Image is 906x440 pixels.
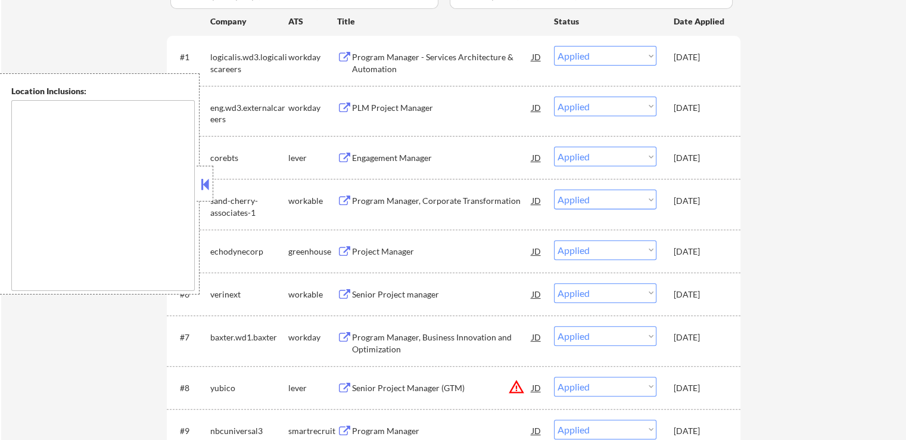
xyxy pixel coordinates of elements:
[288,246,337,258] div: greenhouse
[352,195,532,207] div: Program Manager, Corporate Transformation
[210,51,288,75] div: logicalis.wd3.logicaliscareers
[352,246,532,258] div: Project Manager
[210,16,288,27] div: Company
[531,377,543,398] div: JD
[674,102,726,114] div: [DATE]
[210,102,288,125] div: eng.wd3.externalcareers
[288,102,337,114] div: workday
[352,152,532,164] div: Engagement Manager
[210,289,288,300] div: verinext
[531,147,543,168] div: JD
[352,425,532,437] div: Program Manager
[674,425,726,437] div: [DATE]
[288,195,337,207] div: workable
[531,190,543,211] div: JD
[180,382,201,394] div: #8
[288,16,337,27] div: ATS
[210,246,288,258] div: echodynecorp
[531,283,543,305] div: JD
[674,195,726,207] div: [DATE]
[11,85,195,97] div: Location Inclusions:
[210,152,288,164] div: corebts
[337,16,543,27] div: Title
[288,51,337,63] div: workday
[674,16,726,27] div: Date Applied
[210,195,288,218] div: sand-cherry-associates-1
[288,382,337,394] div: lever
[210,331,288,343] div: baxter.wd1.baxter
[210,425,288,437] div: nbcuniversal3
[210,382,288,394] div: yubico
[508,379,525,395] button: warning_amber
[352,331,532,355] div: Program Manager, Business Innovation and Optimization
[674,382,726,394] div: [DATE]
[531,46,543,67] div: JD
[288,152,337,164] div: lever
[180,331,201,343] div: #7
[352,382,532,394] div: Senior Project Manager (GTM)
[531,97,543,118] div: JD
[180,425,201,437] div: #9
[674,51,726,63] div: [DATE]
[674,289,726,300] div: [DATE]
[288,331,337,343] div: workday
[180,51,201,63] div: #1
[531,326,543,348] div: JD
[674,331,726,343] div: [DATE]
[531,240,543,262] div: JD
[352,102,532,114] div: PLM Project Manager
[674,152,726,164] div: [DATE]
[674,246,726,258] div: [DATE]
[352,51,532,75] div: Program Manager - Services Architecture & Automation
[288,289,337,300] div: workable
[352,289,532,300] div: Senior Project manager
[554,10,656,32] div: Status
